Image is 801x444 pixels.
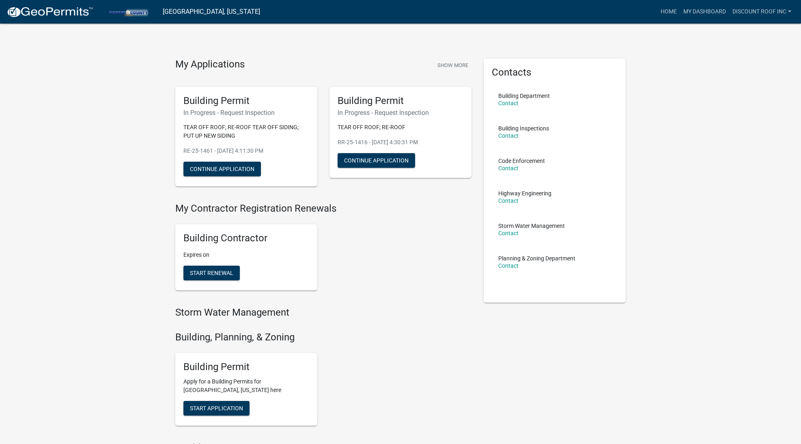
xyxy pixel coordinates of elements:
p: Building Inspections [498,126,549,131]
img: Porter County, Indiana [100,6,156,17]
p: Code Enforcement [498,158,545,164]
a: Contact [498,100,519,106]
h4: My Applications [175,58,245,71]
button: Show More [434,58,472,72]
h5: Contacts [492,67,618,78]
button: Continue Application [183,162,261,176]
a: Contact [498,262,519,269]
p: Apply for a Building Permits for [GEOGRAPHIC_DATA], [US_STATE] here [183,377,309,394]
h6: In Progress - Request Inspection [183,109,309,117]
a: My Dashboard [680,4,729,19]
p: RR-25-1416 - [DATE] 4:30:31 PM [338,138,463,147]
button: Continue Application [338,153,415,168]
h6: In Progress - Request Inspection [338,109,463,117]
p: Highway Engineering [498,191,551,196]
a: Contact [498,230,519,236]
p: Expires on [183,251,309,259]
p: Storm Water Management [498,223,565,229]
a: Contact [498,165,519,171]
p: Planning & Zoning Department [498,256,575,261]
h5: Building Permit [183,95,309,107]
p: RE-25-1461 - [DATE] 4:11:30 PM [183,147,309,155]
h5: Building Contractor [183,232,309,244]
p: TEAR OFF ROOF; RE-ROOF [338,123,463,132]
span: Start Renewal [190,270,233,276]
h4: My Contractor Registration Renewals [175,203,472,214]
a: Contact [498,197,519,204]
h5: Building Permit [183,361,309,373]
button: Start Application [183,401,250,416]
p: Building Department [498,93,550,99]
a: Discount Roof Inc [729,4,795,19]
h4: Building, Planning, & Zoning [175,331,472,343]
button: Start Renewal [183,266,240,280]
a: [GEOGRAPHIC_DATA], [US_STATE] [163,5,260,19]
wm-registration-list-section: My Contractor Registration Renewals [175,203,472,297]
a: Home [657,4,680,19]
a: Contact [498,132,519,139]
span: Start Application [190,405,243,412]
h4: Storm Water Management [175,307,472,318]
h5: Building Permit [338,95,463,107]
p: TEAR OFF ROOF; RE-ROOF TEAR OFF SIDING; PUT UP NEW SIDING [183,123,309,140]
